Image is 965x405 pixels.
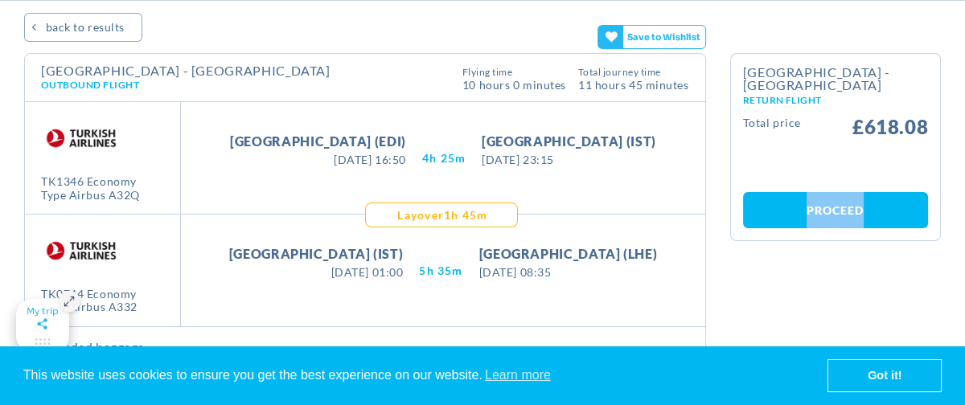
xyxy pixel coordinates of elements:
h4: [GEOGRAPHIC_DATA] - [GEOGRAPHIC_DATA] [41,64,331,77]
span: This website uses cookies to ensure you get the best experience on our website. [23,363,827,387]
span: 5H 35M [419,263,462,279]
a: learn more about cookies [482,363,553,387]
h4: Included baggage [41,339,689,355]
span: [GEOGRAPHIC_DATA] (EDI) [230,132,406,151]
div: Type Airbus A32Q [41,189,140,202]
span: Flying Time [462,67,566,77]
span: [GEOGRAPHIC_DATA] (IST) [482,132,656,151]
div: Type Airbus A332 [41,301,138,314]
span: £618.08 [852,117,928,137]
small: Return Flight [743,96,929,105]
gamitee-floater-minimize-handle: Maximize [16,299,69,352]
h2: [GEOGRAPHIC_DATA] - [GEOGRAPHIC_DATA] [743,66,929,105]
span: 4H 25M [422,150,466,166]
div: 1H 45M [393,207,487,223]
div: TK0744 Economy [41,288,138,301]
span: 11 hours 45 Minutes [578,77,689,91]
span: Layover [397,207,443,223]
span: [DATE] 16:50 [230,151,406,168]
span: Total Journey Time [578,67,689,77]
a: Proceed [743,192,929,228]
span: [DATE] 01:00 [229,264,404,280]
span: Outbound Flight [41,79,139,91]
small: Total Price [743,117,801,137]
span: [GEOGRAPHIC_DATA] (IST) [229,244,404,264]
img: TK.png [41,227,121,273]
gamitee-button: Get your friends' opinions [597,25,706,49]
a: BACK TO RESULTS [24,13,142,42]
span: [GEOGRAPHIC_DATA] (LHE) [479,244,658,264]
span: BACK TO RESULTS [46,13,125,42]
span: [DATE] 08:35 [479,264,658,280]
span: 10 Hours 0 Minutes [462,77,566,91]
div: TK1346 Economy [41,175,140,189]
iframe: PayPal Message 1 [743,149,929,176]
span: [DATE] 23:15 [482,151,656,168]
a: dismiss cookie message [828,360,941,392]
img: TK.png [41,114,121,161]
